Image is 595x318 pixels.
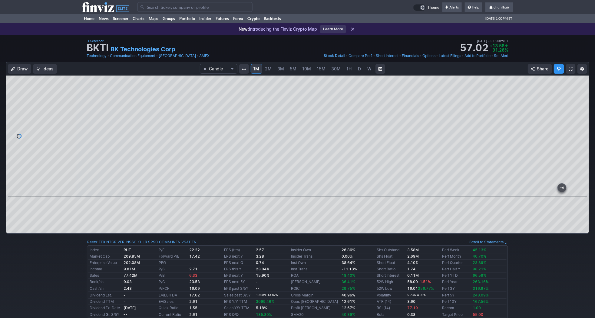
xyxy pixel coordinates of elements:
[317,66,326,71] span: 15M
[87,239,197,245] div: :
[200,64,237,74] button: Chart Type
[137,239,147,245] a: KULR
[418,286,434,291] span: 256.77%
[375,279,406,285] td: 52W High
[124,286,132,291] b: 2.43
[157,305,188,311] td: Quick Ratio
[442,2,462,12] a: Alerts
[131,14,147,23] a: Charts
[189,273,197,278] span: 6.33
[355,64,365,74] a: D
[290,285,340,292] td: ROIC
[209,66,228,72] span: Candle
[342,254,353,259] b: 0.00%
[157,253,188,260] td: Forward P/E
[189,306,197,310] b: 1.55
[399,53,401,59] span: •
[8,64,31,74] button: Draw
[88,272,122,279] td: Sales
[441,299,471,305] td: Perf 10Y
[332,66,341,71] span: 30M
[473,279,489,284] span: 263.16%
[189,254,200,259] b: 17.42
[160,14,177,23] a: Groups
[87,53,107,59] a: Technology
[157,292,188,299] td: EV/EBITDA
[239,26,249,32] span: New:
[407,260,418,265] a: 4.10%
[413,4,439,11] a: Theme
[290,260,340,266] td: Inst Own
[375,292,406,299] td: Volatility
[124,260,140,265] b: 202.08M
[256,267,270,271] b: 23.04%
[172,239,180,245] a: INFN
[17,66,28,72] span: Draw
[124,273,137,278] b: 77.42M
[473,248,486,252] span: 45.13%
[314,64,329,74] a: 15M
[491,53,493,59] span: •
[256,260,264,265] b: 0.74
[407,279,431,284] b: 58.00
[441,266,471,272] td: Perf Half Y
[407,267,415,271] a: 1.74
[439,53,461,59] a: Latest Filings
[256,273,270,278] b: 15.90%
[365,64,375,74] a: W
[347,66,352,71] span: 1H
[441,279,471,285] td: Perf Year
[189,267,197,271] b: 2.71
[213,14,231,23] a: Futures
[407,248,419,252] b: 3.58M
[342,286,355,291] span: 29.75%
[181,239,191,245] a: VSAT
[124,299,125,304] b: -
[377,260,395,265] a: Short Float
[537,66,549,72] span: Share
[324,53,345,59] a: Stock Detail
[375,299,406,305] td: ATR (14)
[344,64,355,74] a: 1H
[189,279,200,284] b: 23.53
[368,66,372,71] span: W
[441,253,471,260] td: Perf Month
[148,239,158,245] a: SPSC
[375,64,385,74] button: Range
[124,248,131,252] b: RUT
[566,64,576,74] a: Fullscreen
[124,254,140,259] b: 209.85M
[239,64,249,74] button: Interval
[126,239,137,245] a: NSSC
[290,247,340,253] td: Insider Own
[189,260,191,265] b: -
[490,43,504,48] span: +13.58
[87,38,104,44] a: Screener
[275,64,287,74] a: 3M
[473,306,481,310] a: 1.00
[290,311,340,318] td: SMA20
[441,272,471,279] td: Perf YTD
[460,43,488,53] strong: 57.02
[407,299,415,304] b: 3.60
[377,273,399,278] a: Short Interest
[256,279,258,284] b: -
[88,266,122,272] td: Income
[88,285,122,292] td: Cash/sh
[407,306,418,310] span: 77.19
[420,53,422,59] span: •
[124,312,127,316] a: - -
[422,53,435,59] a: Options
[262,14,283,23] a: Backtests
[253,66,259,71] span: 1M
[290,66,297,71] span: 5M
[189,293,200,297] b: 17.62
[88,247,122,253] td: Index
[223,272,255,279] td: EPS next Y
[349,53,372,59] a: Compare Perf.
[137,2,253,12] input: Search
[124,293,125,297] b: -
[485,14,512,23] span: [DATE] 1:00 PM ET
[473,312,483,317] span: 55.00
[441,260,471,266] td: Perf Quarter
